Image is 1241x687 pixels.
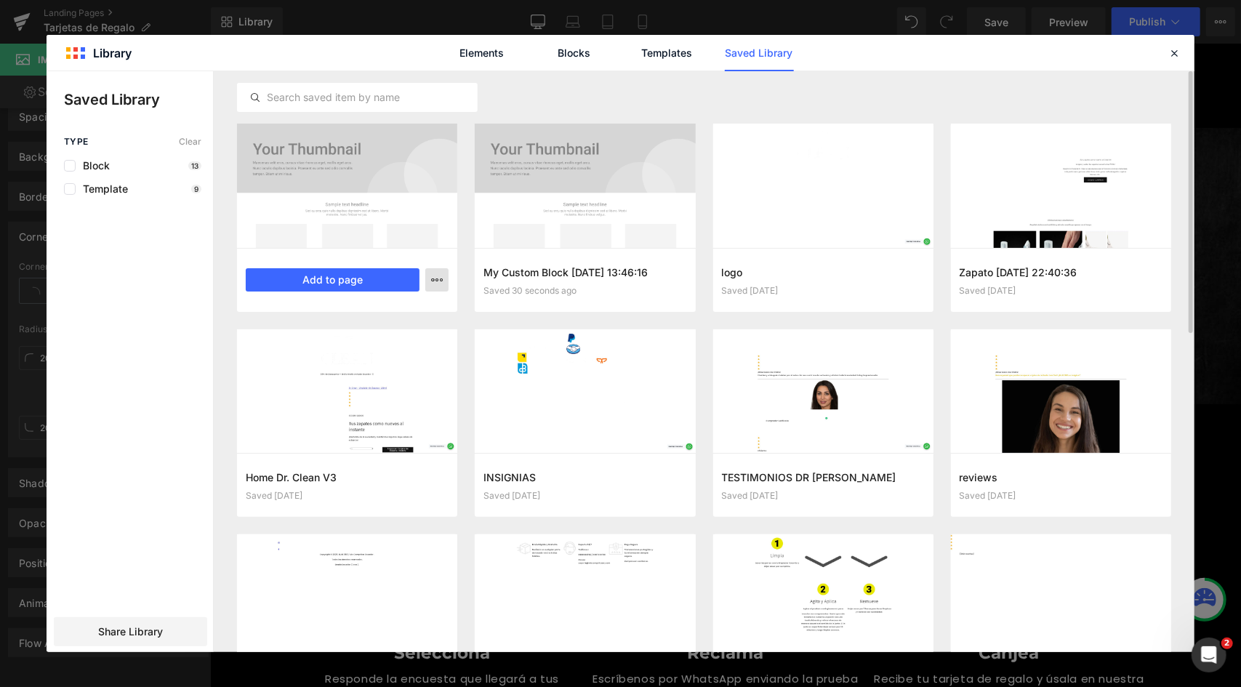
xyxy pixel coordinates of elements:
p: 13 [188,161,201,170]
div: Saved [DATE] [722,286,925,296]
span: Share Library [98,624,163,639]
button: Add to page [246,268,419,292]
h3: My Custom Block [DATE] 13:46:16 [483,265,686,280]
h3: INSIGNIAS [483,470,686,485]
h3: TESTIMONIOS DR [PERSON_NAME] [722,470,925,485]
p: Recibe tu tarjeta de regalo y úsala en nuestra tienda. ¡Así de fácil! [662,627,936,660]
span: Type [64,137,89,147]
h3: logo [722,265,925,280]
p: 9 [191,185,201,193]
h1: Selecciona [95,600,369,620]
span: Template [76,183,128,195]
p: Saved Library [64,89,213,111]
h1: ¡Gana Recompensas Exclusivas con tus Reseñas! [90,377,941,404]
div: Saved [DATE] [960,491,1162,501]
h1: Canjea [662,600,936,620]
span: Clear [179,137,201,147]
h3: Zapato [DATE] 22:40:36 [960,265,1162,280]
div: Saved 30 seconds ago [483,286,686,296]
a: Blocks [540,35,609,71]
span: Sabemos que tus reseñas positivas son clave para nuestro crecimiento en las redes sociales, por e... [115,432,916,469]
span: En DrClean®, valoramos profundamente tu opinión y queremos agradecerte de manera especial. [191,412,840,430]
p: Participa en nuestro programa y recibe una tarjeta de regalo de hasta $48 por completar acciones ... [90,518,941,558]
a: Templates [632,35,702,71]
strong: ¡Es muy sencillo! [96,519,211,537]
div: Saved [DATE] [483,491,686,501]
div: Saved [DATE] [246,491,449,501]
iframe: Intercom live chat [1192,638,1226,672]
h3: Home Dr. Clean V3 [246,470,449,485]
a: Elements [448,35,517,71]
div: Saved [DATE] [722,491,925,501]
span: 2 [1221,638,1233,649]
input: Search saved item by name [238,89,477,106]
span: Block [76,160,110,172]
p: Escríbenos por WhatsApp enviando la prueba de la encuesta completada o tu video reseña. ¡Estamos ... [378,627,653,677]
h3: reviews [960,470,1162,485]
div: Saved [DATE] [960,286,1162,296]
h1: Reclama [378,600,653,620]
h1: ¿Cómo Funciona? [90,483,941,511]
a: Saved Library [725,35,794,71]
